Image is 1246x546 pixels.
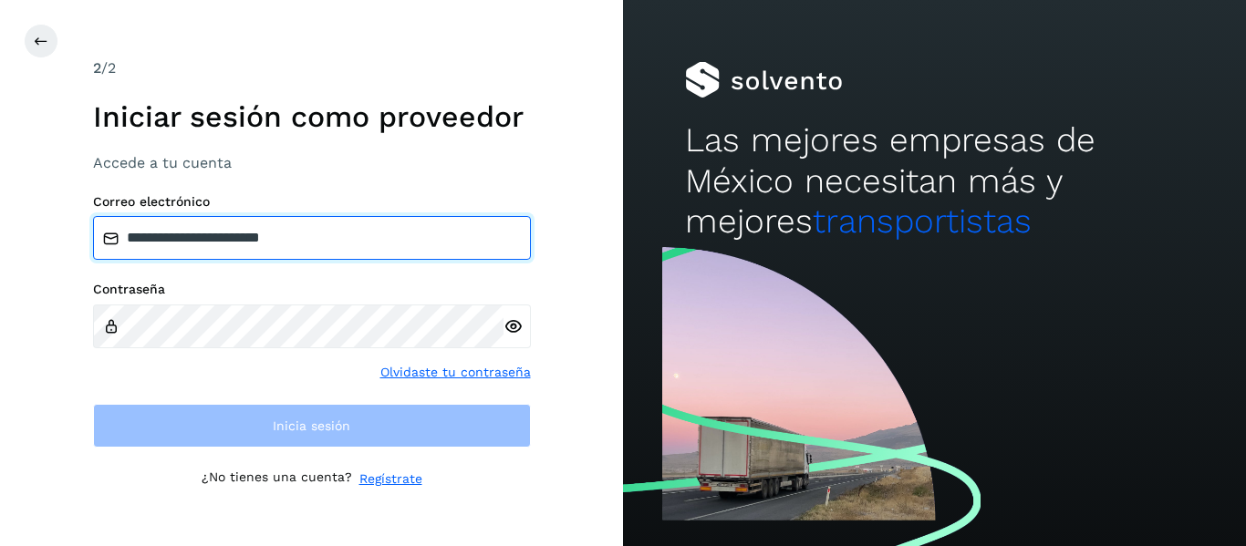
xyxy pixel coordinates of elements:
[93,282,531,297] label: Contraseña
[93,57,531,79] div: /2
[93,154,531,171] h3: Accede a tu cuenta
[93,404,531,448] button: Inicia sesión
[813,201,1032,241] span: transportistas
[273,419,350,432] span: Inicia sesión
[685,120,1183,242] h2: Las mejores empresas de México necesitan más y mejores
[93,59,101,77] span: 2
[202,469,352,489] p: ¿No tienes una cuenta?
[359,469,422,489] a: Regístrate
[380,363,531,382] a: Olvidaste tu contraseña
[93,99,531,134] h1: Iniciar sesión como proveedor
[93,194,531,210] label: Correo electrónico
